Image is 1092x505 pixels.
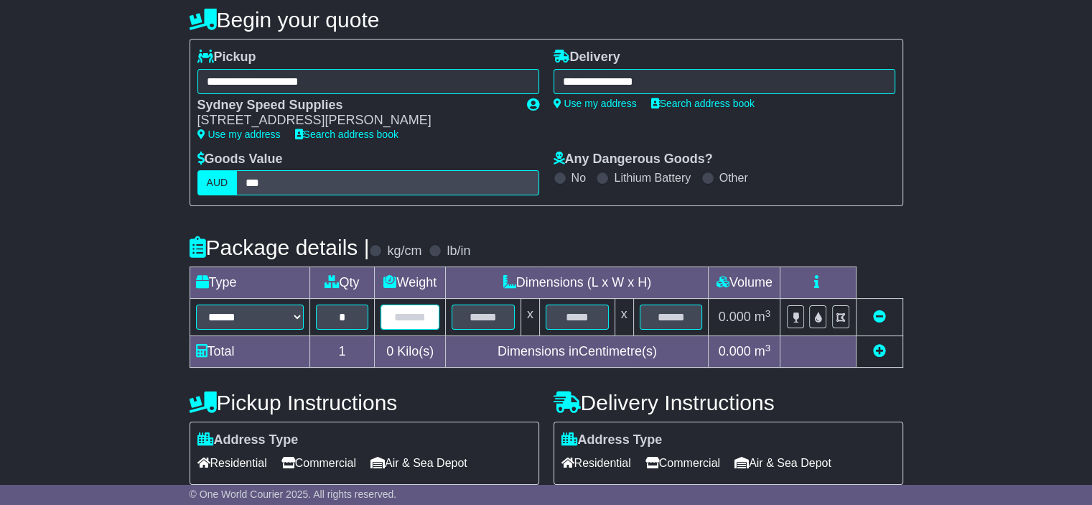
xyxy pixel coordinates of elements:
[554,98,637,109] a: Use my address
[873,344,886,358] a: Add new item
[190,391,539,414] h4: Pickup Instructions
[197,129,281,140] a: Use my address
[554,391,903,414] h4: Delivery Instructions
[197,50,256,65] label: Pickup
[554,50,620,65] label: Delivery
[309,336,375,368] td: 1
[755,344,771,358] span: m
[387,244,421,259] label: kg/cm
[719,171,748,185] label: Other
[197,452,267,474] span: Residential
[554,152,713,167] label: Any Dangerous Goods?
[190,336,309,368] td: Total
[190,8,903,32] h4: Begin your quote
[197,98,513,113] div: Sydney Speed Supplies
[447,244,470,259] label: lb/in
[190,236,370,259] h4: Package details |
[614,171,691,185] label: Lithium Battery
[561,432,663,448] label: Address Type
[375,336,446,368] td: Kilo(s)
[370,452,467,474] span: Air & Sea Depot
[446,336,709,368] td: Dimensions in Centimetre(s)
[446,267,709,299] td: Dimensions (L x W x H)
[190,488,397,500] span: © One World Courier 2025. All rights reserved.
[755,310,771,324] span: m
[873,310,886,324] a: Remove this item
[709,267,780,299] td: Volume
[375,267,446,299] td: Weight
[651,98,755,109] a: Search address book
[719,344,751,358] span: 0.000
[197,152,283,167] label: Goods Value
[615,299,633,336] td: x
[197,113,513,129] div: [STREET_ADDRESS][PERSON_NAME]
[765,343,771,353] sup: 3
[197,170,238,195] label: AUD
[765,308,771,319] sup: 3
[386,344,393,358] span: 0
[571,171,586,185] label: No
[190,267,309,299] td: Type
[645,452,720,474] span: Commercial
[521,299,539,336] td: x
[719,310,751,324] span: 0.000
[197,432,299,448] label: Address Type
[561,452,631,474] span: Residential
[734,452,831,474] span: Air & Sea Depot
[309,267,375,299] td: Qty
[281,452,356,474] span: Commercial
[295,129,398,140] a: Search address book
